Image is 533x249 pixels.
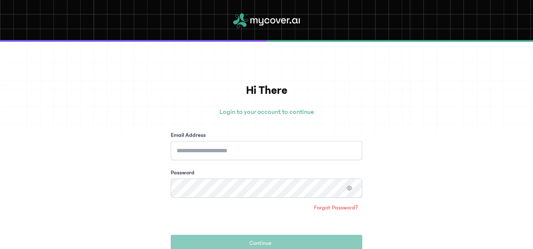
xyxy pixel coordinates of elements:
span: Continue [249,239,271,247]
label: Password [171,169,194,177]
label: Email Address [171,131,206,139]
span: Forgot Password? [314,204,358,212]
a: Forgot Password? [310,201,362,214]
p: Login to your account to continue [171,107,362,117]
h1: Hi There [171,82,362,99]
